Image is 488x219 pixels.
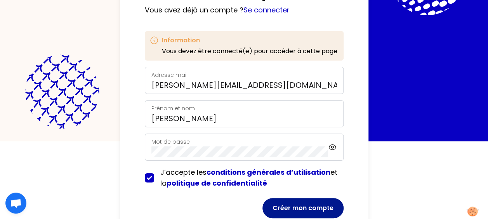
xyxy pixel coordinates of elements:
a: Se connecter [243,5,290,15]
a: conditions générales d’utilisation [207,167,330,177]
p: Vous devez être connecté(e) pour accéder à cette page [162,47,337,56]
label: Mot de passe [151,138,190,146]
p: Vous avez déjà un compte ? [145,5,344,16]
h3: Information [162,36,337,45]
label: Prénom et nom [151,104,195,112]
div: Ouvrir le chat [5,193,26,214]
button: Créer mon compte [262,198,344,218]
span: J’accepte les et la [160,167,337,188]
label: Adresse mail [151,71,188,79]
a: politique de confidentialité [167,178,267,188]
